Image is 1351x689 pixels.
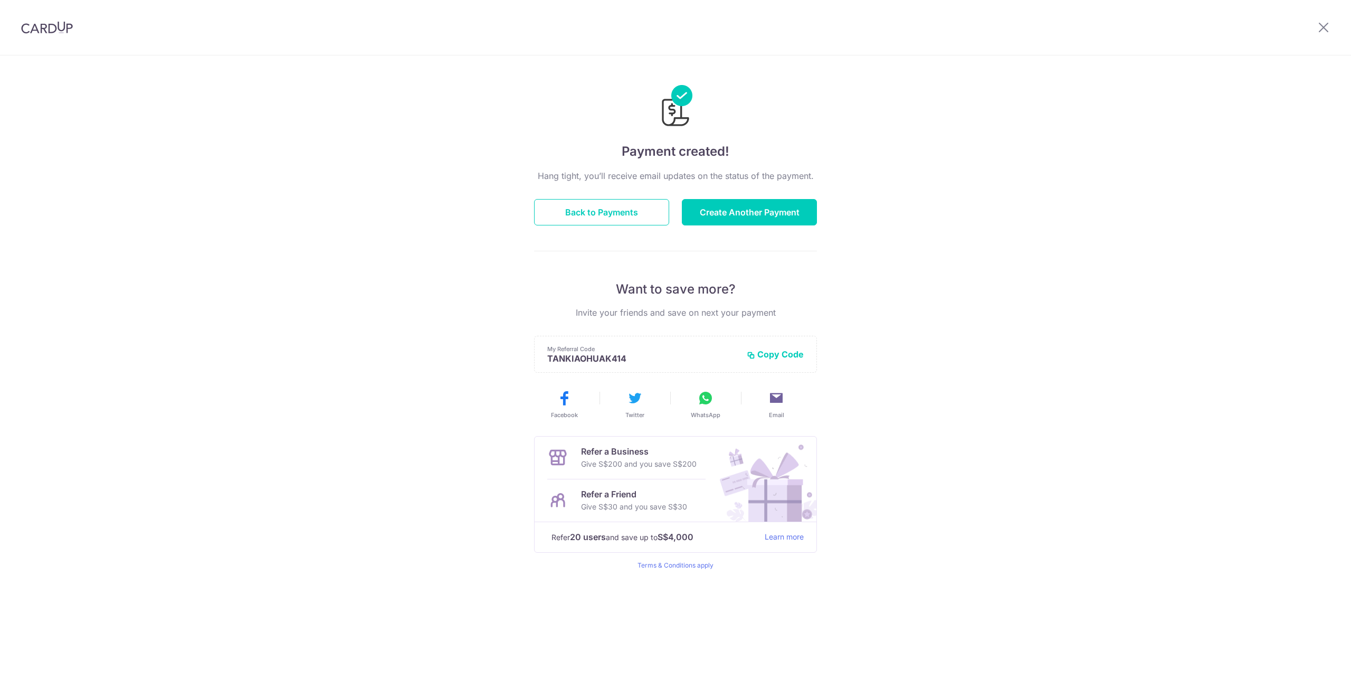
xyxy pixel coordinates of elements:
[533,390,595,419] button: Facebook
[658,531,693,543] strong: S$4,000
[581,488,687,501] p: Refer a Friend
[638,561,713,569] a: Terms & Conditions apply
[604,390,666,419] button: Twitter
[534,169,817,182] p: Hang tight, you’ll receive email updates on the status of the payment.
[551,411,578,419] span: Facebook
[534,199,669,225] button: Back to Payments
[674,390,737,419] button: WhatsApp
[547,345,738,353] p: My Referral Code
[581,445,697,458] p: Refer a Business
[534,142,817,161] h4: Payment created!
[534,281,817,298] p: Want to save more?
[625,411,644,419] span: Twitter
[769,411,784,419] span: Email
[691,411,720,419] span: WhatsApp
[747,349,804,360] button: Copy Code
[570,531,606,543] strong: 20 users
[21,21,73,34] img: CardUp
[659,85,692,129] img: Payments
[581,458,697,470] p: Give S$200 and you save S$200
[710,437,816,522] img: Refer
[745,390,807,419] button: Email
[547,353,738,364] p: TANKIAOHUAK414
[551,531,756,544] p: Refer and save up to
[534,306,817,319] p: Invite your friends and save on next your payment
[581,501,687,513] p: Give S$30 and you save S$30
[682,199,817,225] button: Create Another Payment
[765,531,804,544] a: Learn more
